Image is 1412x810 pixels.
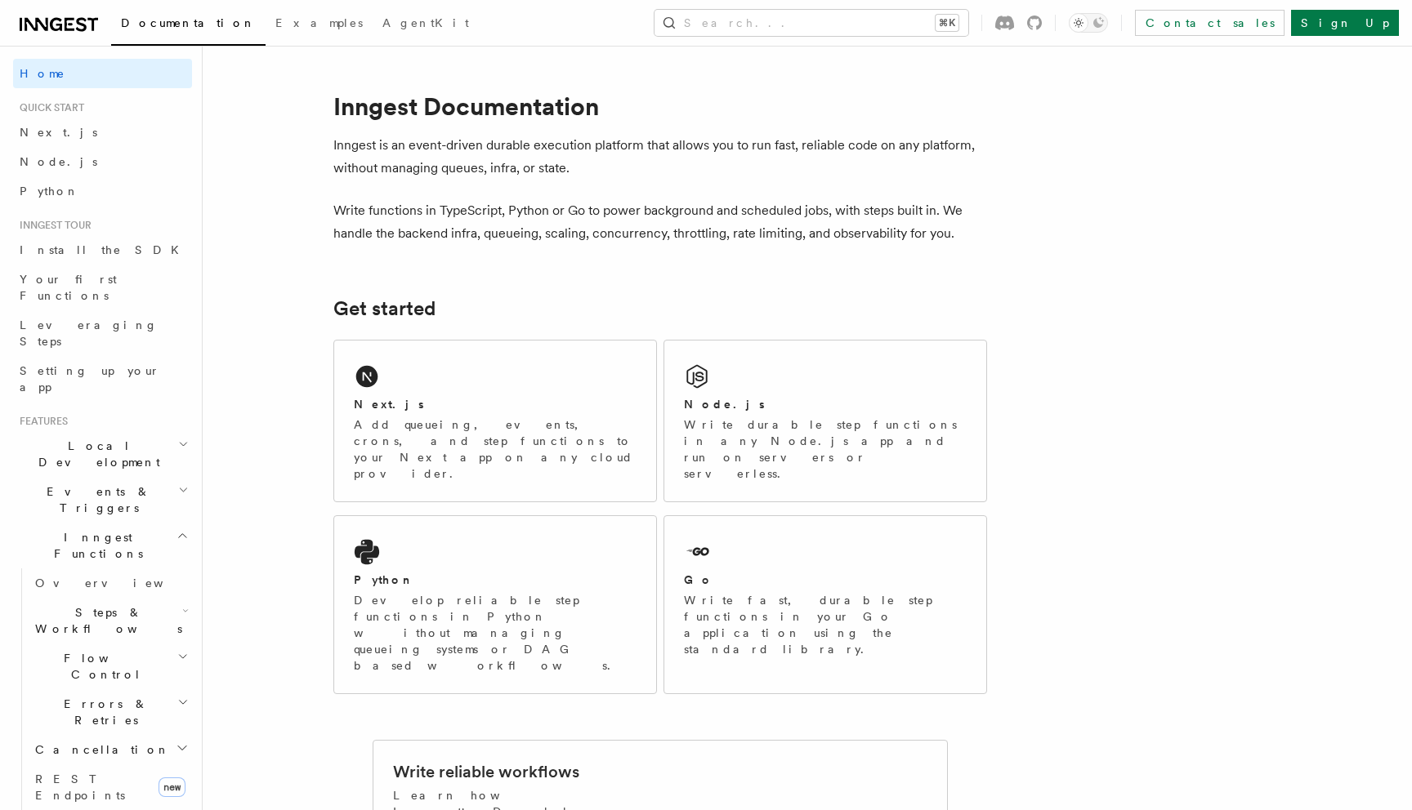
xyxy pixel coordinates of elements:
a: Your first Functions [13,265,192,310]
span: Leveraging Steps [20,318,158,348]
button: Flow Control [29,643,192,689]
span: Features [13,415,68,428]
button: Inngest Functions [13,523,192,568]
a: Next.jsAdd queueing, events, crons, and step functions to your Next app on any cloud provider. [333,340,657,502]
span: Overview [35,576,203,590]
a: Documentation [111,5,266,46]
span: Inngest tour [13,219,92,232]
a: Contact sales [1135,10,1285,36]
button: Local Development [13,431,192,477]
kbd: ⌘K [936,15,958,31]
a: Leveraging Steps [13,310,192,356]
h1: Inngest Documentation [333,91,987,121]
span: new [159,777,185,797]
span: Examples [275,16,363,29]
a: Python [13,176,192,206]
p: Write functions in TypeScript, Python or Go to power background and scheduled jobs, with steps bu... [333,199,987,245]
a: Setting up your app [13,356,192,402]
a: Home [13,59,192,88]
button: Steps & Workflows [29,598,192,643]
button: Errors & Retries [29,689,192,735]
span: Flow Control [29,650,177,683]
span: Errors & Retries [29,696,177,728]
a: Node.jsWrite durable step functions in any Node.js app and run on servers or serverless. [664,340,987,502]
p: Write durable step functions in any Node.js app and run on servers or serverless. [684,416,967,482]
h2: Go [684,572,713,588]
h2: Node.js [684,396,765,412]
a: GoWrite fast, durable step functions in your Go application using the standard library. [664,515,987,694]
a: Get started [333,297,436,320]
span: Next.js [20,126,97,139]
p: Inngest is an event-driven durable execution platform that allows you to run fast, reliable code ... [333,134,987,180]
span: Cancellation [29,741,170,758]
span: Python [20,185,79,198]
a: Sign Up [1291,10,1399,36]
button: Search...⌘K [655,10,968,36]
span: AgentKit [382,16,469,29]
a: Examples [266,5,373,44]
p: Write fast, durable step functions in your Go application using the standard library. [684,592,967,657]
span: Events & Triggers [13,483,178,516]
span: Local Development [13,438,178,470]
a: Node.js [13,147,192,176]
a: Overview [29,568,192,598]
a: PythonDevelop reliable step functions in Python without managing queueing systems or DAG based wo... [333,515,657,694]
span: Setting up your app [20,364,160,394]
a: Install the SDK [13,235,192,265]
span: Your first Functions [20,273,117,302]
span: Home [20,65,65,82]
span: REST Endpoints [35,772,125,802]
span: Install the SDK [20,243,189,256]
a: AgentKit [373,5,479,44]
button: Cancellation [29,735,192,764]
a: Next.js [13,118,192,147]
span: Quick start [13,101,84,114]
p: Develop reliable step functions in Python without managing queueing systems or DAG based workflows. [354,592,637,674]
a: REST Endpointsnew [29,764,192,810]
span: Inngest Functions [13,529,176,562]
h2: Write reliable workflows [393,760,579,783]
p: Add queueing, events, crons, and step functions to your Next app on any cloud provider. [354,416,637,482]
span: Documentation [121,16,256,29]
span: Node.js [20,155,97,168]
h2: Python [354,572,414,588]
span: Steps & Workflows [29,604,182,637]
button: Events & Triggers [13,477,192,523]
button: Toggle dark mode [1069,13,1108,33]
h2: Next.js [354,396,424,412]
